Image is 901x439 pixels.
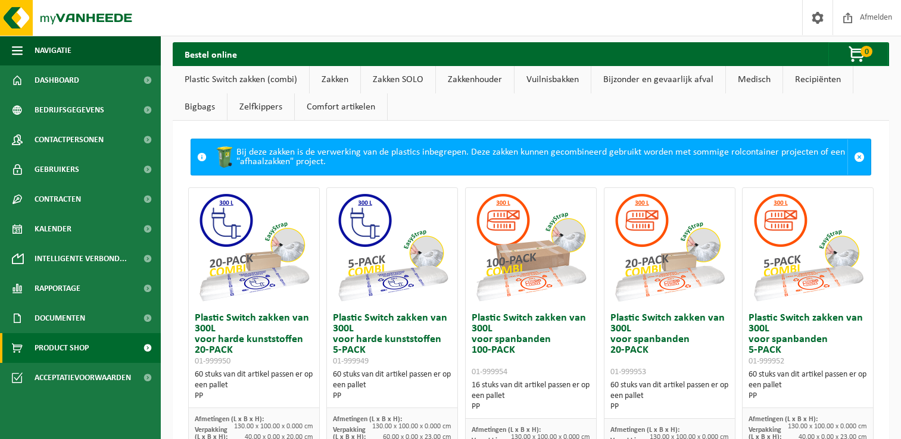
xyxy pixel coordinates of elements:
button: 0 [828,42,888,66]
span: Product Shop [35,333,89,363]
span: Contracten [35,184,81,214]
h3: Plastic Switch zakken van 300L voor harde kunststoffen 5-PACK [333,313,451,366]
h3: Plastic Switch zakken van 300L voor spanbanden 20-PACK [610,313,729,377]
div: 60 stuks van dit artikel passen er op een pallet [610,380,729,412]
a: Bigbags [173,93,227,121]
a: Medisch [726,66,782,93]
span: Afmetingen (L x B x H): [610,427,679,434]
span: Afmetingen (L x B x H): [472,427,541,434]
span: 0 [861,46,872,57]
span: 130.00 x 100.00 x 0.000 cm [234,423,313,430]
span: Gebruikers [35,155,79,184]
span: 01-999950 [195,357,230,366]
span: Intelligente verbond... [35,244,127,274]
div: PP [333,391,451,402]
div: 16 stuks van dit artikel passen er op een pallet [472,380,590,412]
span: 01-999953 [610,368,646,377]
span: 01-999954 [472,368,507,377]
span: 130.00 x 100.00 x 0.000 cm [372,423,451,430]
span: Documenten [35,303,85,333]
img: 01-999950 [194,188,313,307]
span: Afmetingen (L x B x H): [195,416,264,423]
span: Afmetingen (L x B x H): [749,416,818,423]
a: Plastic Switch zakken (combi) [173,66,309,93]
span: 01-999952 [749,357,784,366]
div: PP [472,402,590,412]
span: Bedrijfsgegevens [35,95,104,125]
div: PP [610,402,729,412]
span: Acceptatievoorwaarden [35,363,131,393]
span: 01-999949 [333,357,369,366]
span: Kalender [35,214,71,244]
span: Afmetingen (L x B x H): [333,416,402,423]
span: Dashboard [35,65,79,95]
span: Navigatie [35,36,71,65]
img: 01-999949 [333,188,452,307]
h3: Plastic Switch zakken van 300L voor spanbanden 100-PACK [472,313,590,377]
a: Comfort artikelen [295,93,387,121]
div: Bij deze zakken is de verwerking van de plastics inbegrepen. Deze zakken kunnen gecombineerd gebr... [213,139,847,175]
a: Vuilnisbakken [515,66,591,93]
a: Zakken SOLO [361,66,435,93]
a: Zakkenhouder [436,66,514,93]
img: 01-999952 [749,188,868,307]
span: Rapportage [35,274,80,303]
div: PP [749,391,867,402]
h3: Plastic Switch zakken van 300L voor harde kunststoffen 20-PACK [195,313,313,366]
a: Zakken [310,66,360,93]
h2: Bestel online [173,42,249,65]
div: 60 stuks van dit artikel passen er op een pallet [195,369,313,402]
div: 60 stuks van dit artikel passen er op een pallet [333,369,451,402]
img: 01-999954 [471,188,590,307]
span: Contactpersonen [35,125,104,155]
a: Recipiënten [783,66,853,93]
a: Sluit melding [847,139,871,175]
img: WB-0240-HPE-GN-50.png [213,145,236,169]
span: 130.00 x 100.00 x 0.000 cm [788,423,867,430]
div: PP [195,391,313,402]
img: 01-999953 [610,188,729,307]
div: 60 stuks van dit artikel passen er op een pallet [749,369,867,402]
h3: Plastic Switch zakken van 300L voor spanbanden 5-PACK [749,313,867,366]
a: Bijzonder en gevaarlijk afval [591,66,725,93]
a: Zelfkippers [227,93,294,121]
